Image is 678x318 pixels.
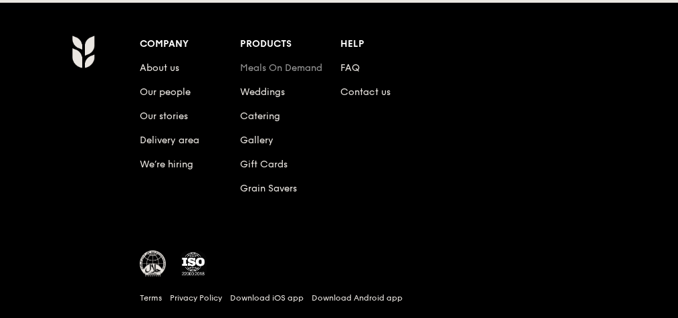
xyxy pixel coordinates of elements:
a: Weddings [240,86,285,98]
a: Terms [140,293,162,303]
a: Gift Cards [240,159,288,170]
a: We’re hiring [140,159,193,170]
div: Products [240,35,340,54]
a: Contact us [340,86,390,98]
a: Download Android app [312,293,403,303]
a: Privacy Policy [170,293,222,303]
img: ISO Certified [180,250,207,277]
a: Meals On Demand [240,62,322,74]
div: Company [140,35,240,54]
a: Our people [140,86,191,98]
img: Grain [72,35,95,68]
a: Catering [240,110,280,122]
a: FAQ [340,62,360,74]
a: Grain Savers [240,183,297,194]
a: Delivery area [140,135,199,146]
a: Download iOS app [230,293,304,303]
img: MUIS Halal Certified [140,250,166,277]
div: Help [340,35,441,54]
a: Our stories [140,110,188,122]
a: Gallery [240,135,273,146]
a: About us [140,62,179,74]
